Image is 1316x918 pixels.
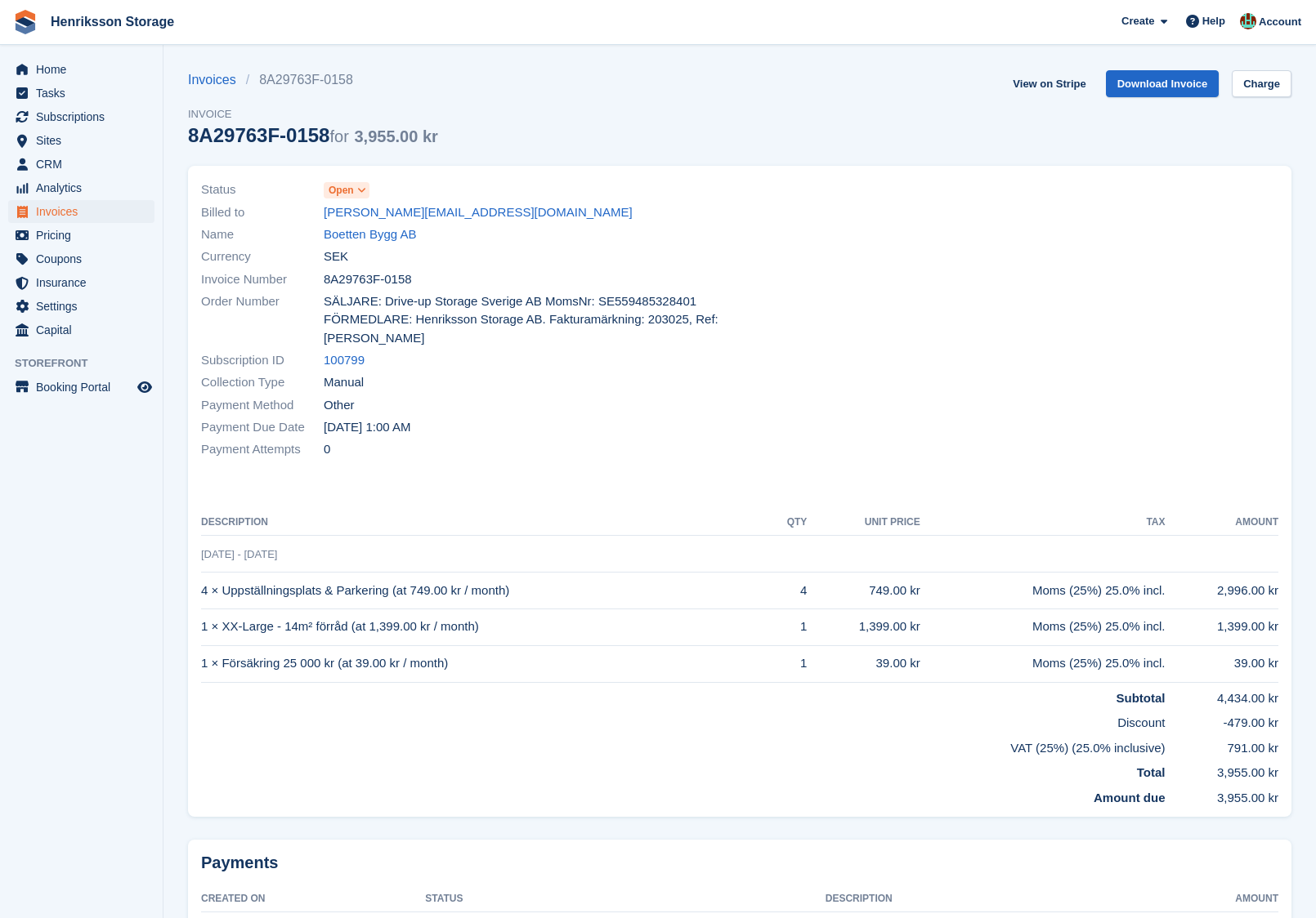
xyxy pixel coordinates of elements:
a: menu [8,200,154,223]
span: Status [201,180,324,199]
span: Subscription ID [201,351,324,370]
div: Moms (25%) 25.0% incl. [920,654,1166,673]
span: Analytics [36,176,134,199]
strong: Amount due [1094,791,1166,804]
span: CRM [36,153,134,176]
time: 2025-09-11 23:00:00 UTC [324,418,410,437]
span: 3,955.00 kr [354,127,437,145]
span: Currency [201,247,324,266]
span: Insurance [36,271,134,294]
span: Pricing [36,224,134,247]
td: 39.00 kr [807,645,920,682]
td: 749.00 kr [807,573,920,609]
th: Description [826,886,1121,912]
span: Invoice Number [201,270,324,289]
span: Payment Due Date [201,418,324,437]
td: 1 [770,608,808,645]
a: Preview store [135,377,154,397]
span: Manual [324,373,364,392]
a: View on Stripe [1006,70,1092,97]
td: 3,955.00 kr [1166,782,1278,808]
a: menu [8,319,154,341]
span: Account [1259,14,1301,30]
span: Coupons [36,247,134,270]
span: Open [329,183,354,198]
td: 1 [770,645,808,682]
nav: breadcrumbs [188,70,438,90]
td: -479.00 kr [1166,707,1278,733]
span: Billed to [201,203,324,222]
span: Invoice [188,106,438,123]
strong: Subtotal [1117,691,1166,705]
h2: Payments [201,853,1278,873]
span: Invoices [36,200,134,223]
a: Charge [1232,70,1291,97]
a: Open [324,180,369,199]
span: SEK [324,247,348,266]
a: menu [8,58,154,81]
a: [PERSON_NAME][EMAIL_ADDRESS][DOMAIN_NAME] [324,203,633,222]
span: Booking Portal [36,376,134,399]
a: Invoices [188,70,246,90]
div: Moms (25%) 25.0% incl. [920,582,1166,600]
td: 39.00 kr [1166,645,1278,682]
th: Tax [920,510,1166,536]
a: Henriksson Storage [44,8,181,35]
td: 1,399.00 kr [807,608,920,645]
span: Sites [36,129,134,152]
img: Isak Martinelle [1240,13,1256,29]
a: menu [8,105,154,128]
a: menu [8,153,154,176]
span: Subscriptions [36,105,134,128]
span: Create [1121,13,1154,29]
span: Other [324,396,355,415]
span: Tasks [36,82,134,105]
td: 1 × XX-Large - 14m² förråd (at 1,399.00 kr / month) [201,608,770,645]
span: Order Number [201,292,324,348]
a: menu [8,224,154,247]
td: 1,399.00 kr [1166,608,1278,645]
div: Moms (25%) 25.0% incl. [920,617,1166,636]
td: 791.00 kr [1166,733,1278,758]
td: VAT (25%) (25.0% inclusive) [201,733,1166,758]
span: Capital [36,319,134,341]
span: Storefront [15,355,163,372]
a: menu [8,129,154,152]
img: stora-icon-8386f47178a22dfd0bd8f6a31ec36ba5ce8667c1dd55bd0f319d3a0aa187defe.svg [13,10,38,34]
td: 4,434.00 kr [1166,682,1278,707]
div: 8A29763F-0158 [188,124,438,146]
span: Home [36,58,134,81]
span: [DATE] - [DATE] [201,548,277,560]
th: Unit Price [807,510,920,536]
td: Discount [201,707,1166,733]
td: 4 [770,573,808,609]
th: Amount [1166,510,1278,536]
a: menu [8,376,154,399]
span: Help [1202,13,1225,29]
th: Status [425,886,826,912]
a: Boetten Bygg AB [324,225,416,244]
td: 4 × Uppställningsplats & Parkering (at 749.00 kr / month) [201,573,770,609]
a: menu [8,82,154,105]
strong: Total [1137,765,1166,779]
span: Payment Attempts [201,440,324,459]
a: 100799 [324,351,365,370]
span: 0 [324,440,330,459]
span: Payment Method [201,396,324,415]
a: menu [8,295,154,318]
span: Name [201,225,324,244]
span: Settings [36,295,134,318]
td: 3,955.00 kr [1166,757,1278,782]
th: Description [201,510,770,536]
th: QTY [770,510,808,536]
span: 8A29763F-0158 [324,270,412,289]
td: 2,996.00 kr [1166,573,1278,609]
th: Amount [1121,886,1278,912]
th: Created On [201,886,425,912]
td: 1 × Försäkring 25 000 kr (at 39.00 kr / month) [201,645,770,682]
span: for [329,127,348,145]
a: menu [8,271,154,294]
span: SÄLJARE: Drive-up Storage Sverige AB MomsNr: SE559485328401 FÖRMEDLARE: Henriksson Storage AB. Fa... [324,292,730,348]
a: menu [8,247,154,270]
span: Collection Type [201,373,324,392]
